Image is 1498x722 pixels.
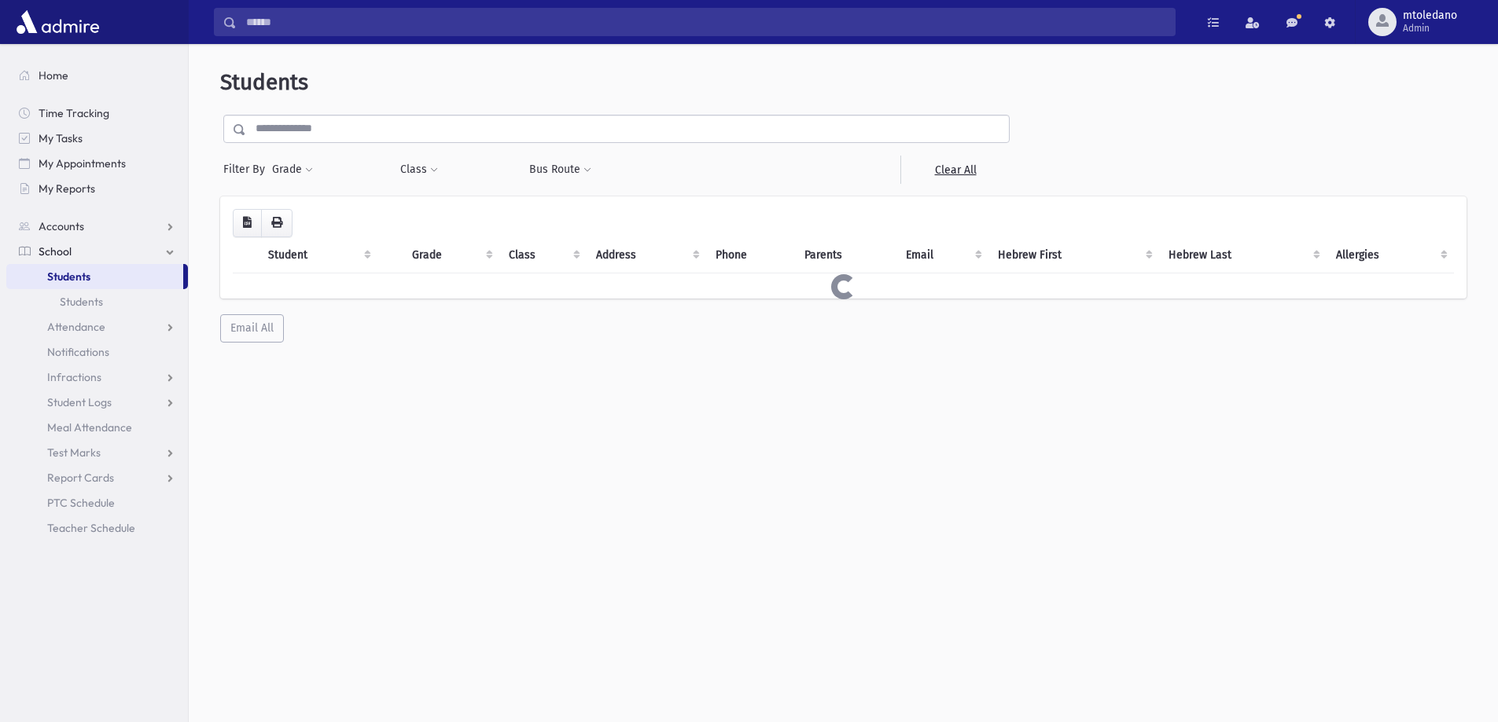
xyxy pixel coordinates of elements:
[528,156,592,184] button: Bus Route
[47,445,101,460] span: Test Marks
[6,101,188,126] a: Time Tracking
[6,465,188,490] a: Report Cards
[6,339,188,365] a: Notifications
[13,6,103,38] img: AdmirePro
[220,69,308,95] span: Students
[47,269,90,284] span: Students
[47,420,132,434] span: Meal Attendance
[39,219,84,233] span: Accounts
[6,515,188,541] a: Teacher Schedule
[39,68,68,82] span: Home
[706,237,795,273] th: Phone
[896,237,988,273] th: Email
[499,237,587,273] th: Class
[6,415,188,440] a: Meal Attendance
[1403,9,1457,22] span: mtoledano
[6,440,188,465] a: Test Marks
[403,237,499,273] th: Grade
[1327,237,1454,273] th: Allergies
[399,156,439,184] button: Class
[1159,237,1327,273] th: Hebrew Last
[220,314,284,343] button: Email All
[6,214,188,239] a: Accounts
[6,289,188,314] a: Students
[47,471,114,485] span: Report Cards
[795,237,896,273] th: Parents
[6,390,188,415] a: Student Logs
[6,151,188,176] a: My Appointments
[47,395,112,409] span: Student Logs
[47,521,135,535] span: Teacher Schedule
[39,156,126,170] span: My Appointments
[6,314,188,339] a: Attendance
[988,237,1158,273] th: Hebrew First
[6,63,188,88] a: Home
[900,156,1010,184] a: Clear All
[233,209,262,237] button: CSV
[6,176,188,201] a: My Reports
[271,156,314,184] button: Grade
[47,370,101,384] span: Infractions
[39,131,83,145] span: My Tasks
[39,181,95,196] span: My Reports
[587,237,706,273] th: Address
[6,126,188,151] a: My Tasks
[6,264,183,289] a: Students
[237,8,1175,36] input: Search
[47,496,115,510] span: PTC Schedule
[47,320,105,334] span: Attendance
[39,244,72,258] span: School
[261,209,293,237] button: Print
[47,345,109,359] span: Notifications
[6,365,188,390] a: Infractions
[223,161,271,178] span: Filter By
[39,106,109,120] span: Time Tracking
[6,490,188,515] a: PTC Schedule
[6,239,188,264] a: School
[1403,22,1457,35] span: Admin
[259,237,377,273] th: Student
